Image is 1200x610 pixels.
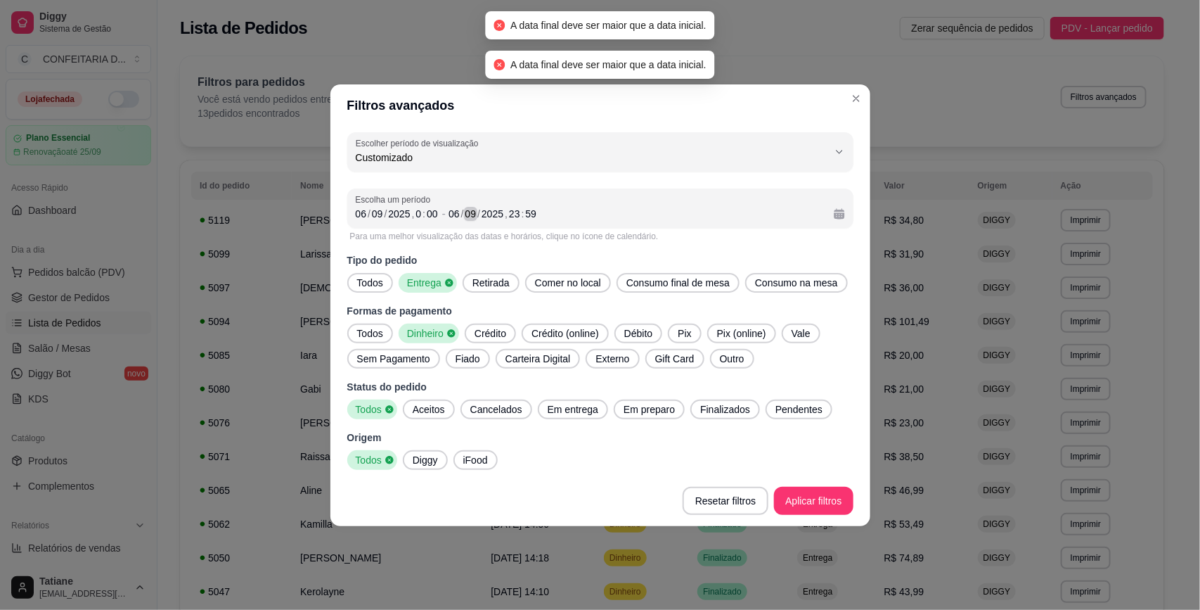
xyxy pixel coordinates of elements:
[351,352,436,366] span: Sem Pagamento
[496,349,581,369] button: Carteira Digital
[493,59,505,70] span: close-circle
[347,253,853,267] p: Tipo do pedido
[770,402,828,417] span: Pendentes
[450,352,486,366] span: Fiado
[350,231,851,242] div: Para uma melhor visualização das datas e horários, clique no ícone de calendário.
[356,194,845,205] span: Escolha um período
[414,207,422,221] div: hora, Data inicial,
[447,207,461,221] div: dia, Data final,
[695,402,756,417] span: Finalizados
[714,352,750,366] span: Outro
[586,349,639,369] button: Externo
[766,400,832,419] button: Pendentes
[749,276,844,290] span: Consumo na mesa
[347,349,440,369] button: Sem Pagamento
[526,326,605,341] span: Crédito (online)
[356,137,483,149] label: Escolher período de visualização
[407,402,451,417] span: Aceitos
[619,326,658,341] span: Débito
[347,132,853,172] button: Escolher período de visualizaçãoCustomizado
[538,400,608,419] button: Em entrega
[350,402,385,417] span: Todos
[425,207,439,221] div: minuto, Data inicial,
[446,349,490,369] button: Fiado
[354,207,368,221] div: dia, Data inicial,
[350,453,385,467] span: Todos
[399,273,457,293] button: Entrega
[453,450,498,470] button: iFood
[524,207,538,221] div: minuto, Data final,
[347,450,397,470] button: Todos
[407,453,444,467] span: Diggy
[469,326,512,341] span: Crédito
[403,400,455,419] button: Aceitos
[745,273,848,293] button: Consumo na mesa
[347,324,393,343] button: Todos
[590,352,635,366] span: Externo
[500,352,576,366] span: Carteira Digital
[403,450,448,470] button: Diggy
[442,205,446,222] span: -
[645,349,704,369] button: Gift Card
[399,324,459,343] button: Dinheiro
[614,400,685,419] button: Em preparo
[467,276,515,290] span: Retirada
[383,207,389,221] div: /
[525,273,611,293] button: Comer no local
[614,324,662,343] button: Débito
[330,84,870,127] header: Filtros avançados
[370,207,385,221] div: mês, Data inicial,
[782,324,820,343] button: Vale
[463,273,520,293] button: Retirada
[366,207,372,221] div: /
[650,352,700,366] span: Gift Card
[707,324,776,343] button: Pix (online)
[845,87,867,110] button: Close
[621,276,735,290] span: Consumo final de mesa
[465,402,528,417] span: Cancelados
[347,304,853,318] p: Formas de pagamento
[529,276,607,290] span: Comer no local
[690,400,760,419] button: Finalizados
[542,402,604,417] span: Em entrega
[351,276,389,290] span: Todos
[464,207,478,221] div: mês, Data final,
[774,487,853,515] button: Aplicar filtros
[347,273,393,293] button: Todos
[356,205,439,222] div: Data inicial
[449,205,822,222] div: Data final
[617,273,740,293] button: Consumo final de mesa
[347,400,397,419] button: Todos
[828,203,851,225] button: Calendário
[401,326,446,341] span: Dinheiro
[522,324,609,343] button: Crédito (online)
[347,380,853,394] p: Status do pedido
[347,431,853,445] p: Origem
[387,207,411,221] div: ano, Data inicial,
[411,207,416,221] div: ,
[520,207,526,221] div: :
[668,324,701,343] button: Pix
[672,326,697,341] span: Pix
[351,326,389,341] span: Todos
[458,453,493,467] span: iFood
[356,151,828,165] span: Customizado
[786,326,816,341] span: Vale
[480,207,505,221] div: ano, Data final,
[683,487,768,515] button: Resetar filtros
[618,402,680,417] span: Em preparo
[401,276,444,290] span: Entrega
[508,207,522,221] div: hora, Data final,
[460,207,465,221] div: /
[465,324,516,343] button: Crédito
[493,20,505,31] span: close-circle
[710,349,754,369] button: Outro
[503,207,509,221] div: ,
[476,207,482,221] div: /
[711,326,772,341] span: Pix (online)
[421,207,427,221] div: :
[510,20,707,31] span: A data final deve ser maior que a data inicial.
[510,59,707,70] span: A data final deve ser maior que a data inicial.
[460,400,532,419] button: Cancelados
